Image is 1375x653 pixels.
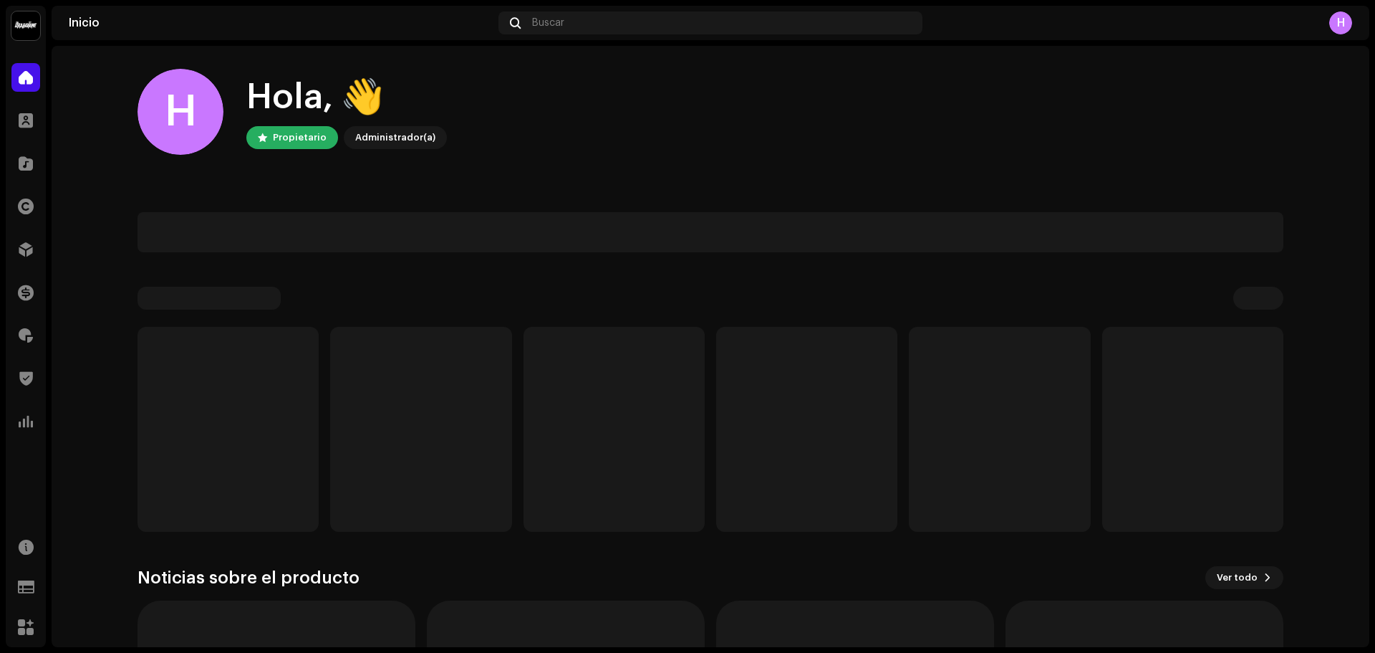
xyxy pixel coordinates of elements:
[69,17,493,29] div: Inicio
[532,17,564,29] span: Buscar
[11,11,40,40] img: 10370c6a-d0e2-4592-b8a2-38f444b0ca44
[355,129,435,146] div: Administrador(a)
[137,566,360,589] h3: Noticias sobre el producto
[246,75,447,120] div: Hola, 👋
[137,69,223,155] div: H
[273,129,327,146] div: Propietario
[1205,566,1283,589] button: Ver todo
[1329,11,1352,34] div: H
[1217,563,1258,592] span: Ver todo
